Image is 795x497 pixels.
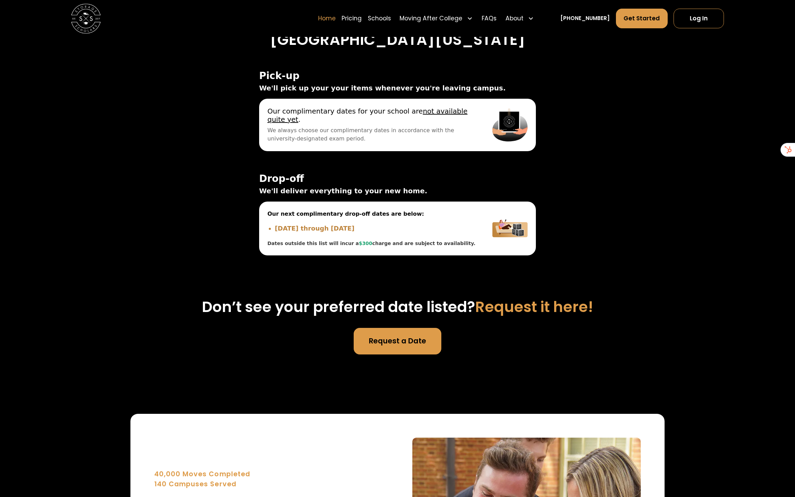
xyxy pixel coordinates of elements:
[475,296,593,317] span: Request it here!
[259,70,536,81] span: Pick-up
[154,479,383,489] div: 140 Campuses Served
[354,328,441,354] a: Request a Date
[368,8,391,29] a: Schools
[318,8,336,29] a: Home
[267,107,476,124] span: Our complimentary dates for your school are .
[154,469,383,479] div: 40,000 Moves Completed
[259,186,536,196] span: We'll deliver everything to your new home.
[397,8,476,29] div: Moving After College
[267,107,468,124] u: not available quite yet
[616,9,668,29] a: Get Started
[506,14,523,23] div: About
[267,210,476,218] span: Our next complimentary drop-off dates are below:
[71,4,101,33] img: Storage Scholars main logo
[359,241,372,246] span: $300
[267,240,476,247] div: Dates outside this list will incur a charge and are subject to availability.
[267,126,476,143] span: We always choose our complimentary dates in accordance with the university-designated exam period.
[674,9,724,29] a: Log In
[342,8,362,29] a: Pricing
[130,298,665,316] h3: Don’t see your preferred date listed?
[259,173,536,184] span: Drop-off
[275,224,476,233] li: [DATE] through [DATE]
[492,210,528,247] img: Delivery Image
[259,83,536,93] span: We'll pick up your your items whenever you're leaving campus.
[492,107,528,143] img: Pickup Image
[502,8,537,29] div: About
[482,8,497,29] a: FAQs
[130,31,665,49] h3: [GEOGRAPHIC_DATA][US_STATE]
[560,14,610,22] a: [PHONE_NUMBER]
[400,14,462,23] div: Moving After College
